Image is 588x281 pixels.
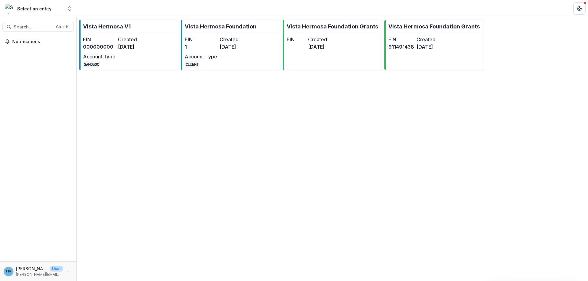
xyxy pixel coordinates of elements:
dd: [DATE] [308,43,327,50]
a: Vista Hermosa Foundation GrantsEINCreated[DATE] [283,20,382,70]
dd: 911491438 [388,43,414,50]
p: User [50,266,63,272]
dt: Created [417,36,442,43]
dt: EIN [388,36,414,43]
p: Vista Hermosa Foundation Grants [388,22,480,31]
code: SANDBOX [83,61,100,68]
dd: [DATE] [220,43,252,50]
dd: 1 [185,43,217,50]
div: Ctrl + K [55,24,70,30]
dd: [DATE] [118,43,150,50]
dt: EIN [287,36,306,43]
dt: Created [308,36,327,43]
a: Vista Hermosa V1EIN000000000Created[DATE]Account TypeSANDBOX [79,20,178,70]
p: Vista Hermosa V1 [83,22,131,31]
p: [PERSON_NAME] [16,265,48,272]
dd: [DATE] [417,43,442,50]
dt: Account Type [185,53,217,60]
a: Vista Hermosa FoundationEIN1Created[DATE]Account TypeCLIENT [181,20,280,70]
button: Get Help [573,2,586,15]
dt: Account Type [83,53,115,60]
button: Search... [2,22,74,32]
p: Vista Hermosa Foundation [185,22,256,31]
dt: Created [220,36,252,43]
img: Select an entity [5,4,15,13]
span: Notifications [12,39,71,44]
button: Open entity switcher [66,2,74,15]
p: [PERSON_NAME][EMAIL_ADDRESS][DOMAIN_NAME] [16,272,63,277]
dt: Created [118,36,150,43]
dd: 000000000 [83,43,115,50]
dt: EIN [83,36,115,43]
div: Select an entity [17,6,51,12]
span: Search... [14,24,52,30]
div: Hannah Roosendaal [6,269,11,273]
code: CLIENT [185,61,199,68]
button: More [65,268,73,275]
button: Notifications [2,37,74,46]
p: Vista Hermosa Foundation Grants [287,22,378,31]
dt: EIN [185,36,217,43]
a: Vista Hermosa Foundation GrantsEIN911491438Created[DATE] [384,20,484,70]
